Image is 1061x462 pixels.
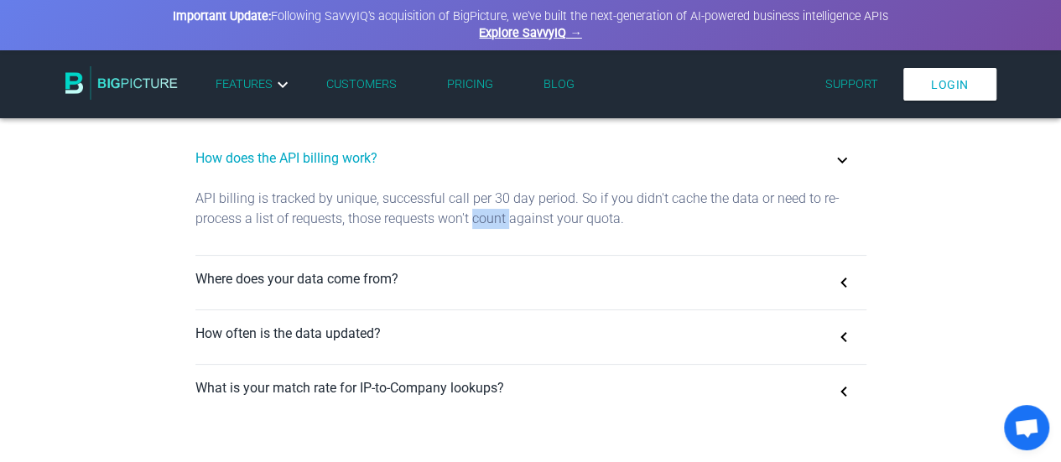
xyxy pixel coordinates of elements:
[326,77,397,91] a: Customers
[195,310,866,364] button: How often is the data updated?
[447,77,493,91] a: Pricing
[173,9,271,23] strong: Important Update:
[195,256,866,309] button: Where does your data come from?
[544,77,575,91] a: Blog
[153,8,908,42] div: Following SavvyIQ's acquisition of BigPicture, we've built the next-generation of AI-powered busi...
[65,66,178,100] img: BigPicture.io
[479,26,581,40] a: Explore SavvyIQ →
[216,75,293,95] a: Features
[195,189,866,242] p: API billing is tracked by unique, successful call per 30 day period. So if you didn't cache the d...
[195,135,866,189] button: How does the API billing work?
[1004,405,1049,450] div: Open chat
[195,365,866,418] button: What is your match rate for IP-to-Company lookups?
[903,68,996,101] a: Login
[825,77,878,91] a: Support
